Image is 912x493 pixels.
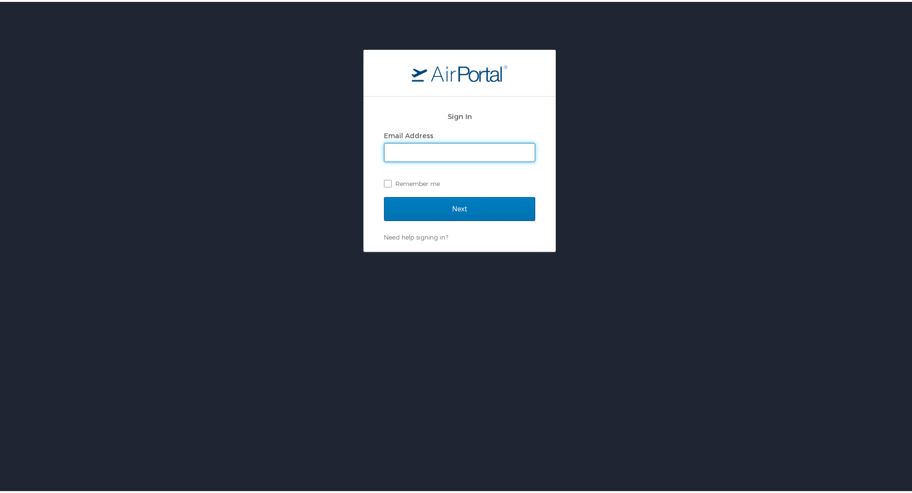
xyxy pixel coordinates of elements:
[384,195,535,219] input: Next
[384,175,535,189] label: Remember me
[384,109,535,120] h2: Sign In
[412,63,507,80] img: logo
[384,231,448,239] a: Need help signing in?
[384,130,433,138] label: Email Address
